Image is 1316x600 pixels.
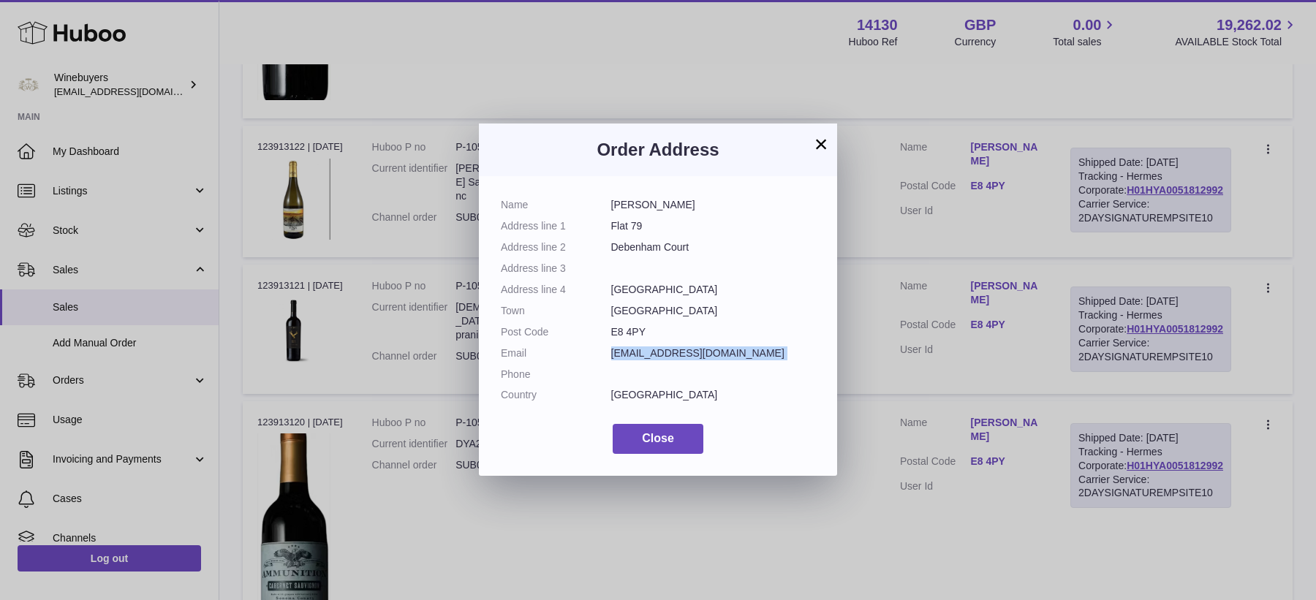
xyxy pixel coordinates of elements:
[501,388,611,402] dt: Country
[812,135,830,153] button: ×
[501,346,611,360] dt: Email
[501,283,611,297] dt: Address line 4
[613,424,703,454] button: Close
[611,198,816,212] dd: [PERSON_NAME]
[611,283,816,297] dd: [GEOGRAPHIC_DATA]
[501,219,611,233] dt: Address line 1
[501,325,611,339] dt: Post Code
[611,346,816,360] dd: [EMAIL_ADDRESS][DOMAIN_NAME]
[611,388,816,402] dd: [GEOGRAPHIC_DATA]
[611,240,816,254] dd: Debenham Court
[501,368,611,381] dt: Phone
[642,432,674,444] span: Close
[501,304,611,318] dt: Town
[611,325,816,339] dd: E8 4PY
[611,219,816,233] dd: Flat 79
[611,304,816,318] dd: [GEOGRAPHIC_DATA]
[501,262,611,276] dt: Address line 3
[501,240,611,254] dt: Address line 2
[501,138,815,162] h3: Order Address
[501,198,611,212] dt: Name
